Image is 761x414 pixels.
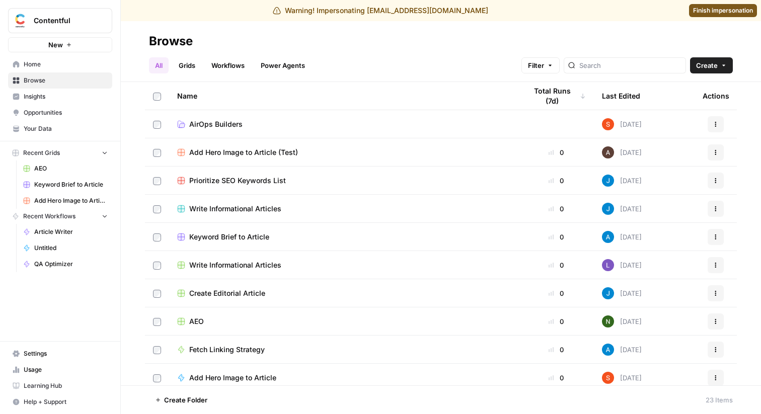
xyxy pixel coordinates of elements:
[602,287,642,299] div: [DATE]
[8,145,112,160] button: Recent Grids
[602,344,642,356] div: [DATE]
[34,260,108,269] span: QA Optimizer
[177,373,510,383] a: Add Hero Image to Article
[8,121,112,137] a: Your Data
[602,259,642,271] div: [DATE]
[526,232,586,242] div: 0
[34,227,108,236] span: Article Writer
[528,60,544,70] span: Filter
[19,177,112,193] a: Keyword Brief to Article
[602,118,614,130] img: yv3nx3zbcuav2mz1k6d1nmprofmt
[8,394,112,410] button: Help + Support
[34,243,108,253] span: Untitled
[177,82,510,110] div: Name
[24,124,108,133] span: Your Data
[8,346,112,362] a: Settings
[189,316,204,326] span: AEO
[24,365,108,374] span: Usage
[34,196,108,205] span: Add Hero Image to Article (Test)
[24,349,108,358] span: Settings
[689,4,757,17] a: Finish impersonation
[602,203,642,215] div: [DATE]
[34,16,95,26] span: Contentful
[526,204,586,214] div: 0
[526,147,586,157] div: 0
[177,232,510,242] a: Keyword Brief to Article
[177,260,510,270] a: Write Informational Articles
[602,372,642,384] div: [DATE]
[177,345,510,355] a: Fetch Linking Strategy
[19,240,112,256] a: Untitled
[255,57,311,73] a: Power Agents
[521,57,560,73] button: Filter
[177,288,510,298] a: Create Editorial Article
[526,260,586,270] div: 0
[189,119,243,129] span: AirOps Builders
[189,373,276,383] span: Add Hero Image to Article
[273,6,488,16] div: Warning! Impersonating [EMAIL_ADDRESS][DOMAIN_NAME]
[526,288,586,298] div: 0
[19,193,112,209] a: Add Hero Image to Article (Test)
[205,57,251,73] a: Workflows
[189,345,265,355] span: Fetch Linking Strategy
[526,373,586,383] div: 0
[602,287,614,299] img: z620ml7ie90s7uun3xptce9f0frp
[8,362,112,378] a: Usage
[149,33,193,49] div: Browse
[149,57,169,73] a: All
[189,288,265,298] span: Create Editorial Article
[12,12,30,30] img: Contentful Logo
[602,146,642,158] div: [DATE]
[602,315,614,327] img: g4o9tbhziz0738ibrok3k9f5ina6
[602,203,614,215] img: z620ml7ie90s7uun3xptce9f0frp
[19,224,112,240] a: Article Writer
[164,395,207,405] span: Create Folder
[189,176,286,186] span: Prioritize SEO Keywords List
[602,372,614,384] img: yv3nx3zbcuav2mz1k6d1nmprofmt
[177,147,510,157] a: Add Hero Image to Article (Test)
[8,72,112,89] a: Browse
[579,60,681,70] input: Search
[8,56,112,72] a: Home
[173,57,201,73] a: Grids
[602,118,642,130] div: [DATE]
[48,40,63,50] span: New
[602,146,614,158] img: kynk5as6aox2gudr7a51thgx0dy6
[526,316,586,326] div: 0
[24,397,108,406] span: Help + Support
[696,60,718,70] span: Create
[177,204,510,214] a: Write Informational Articles
[189,260,281,270] span: Write Informational Articles
[8,209,112,224] button: Recent Workflows
[34,180,108,189] span: Keyword Brief to Article
[8,89,112,105] a: Insights
[19,256,112,272] a: QA Optimizer
[24,108,108,117] span: Opportunities
[189,147,298,157] span: Add Hero Image to Article (Test)
[602,231,642,243] div: [DATE]
[24,381,108,390] span: Learning Hub
[34,164,108,173] span: AEO
[526,345,586,355] div: 0
[706,395,733,405] div: 23 Items
[177,316,510,326] a: AEO
[23,148,60,157] span: Recent Grids
[24,92,108,101] span: Insights
[526,82,586,110] div: Total Runs (7d)
[24,60,108,69] span: Home
[602,175,642,187] div: [DATE]
[602,344,614,356] img: o3cqybgnmipr355j8nz4zpq1mc6x
[602,175,614,187] img: z620ml7ie90s7uun3xptce9f0frp
[602,259,614,271] img: rn7sh892ioif0lo51687sih9ndqw
[526,176,586,186] div: 0
[8,378,112,394] a: Learning Hub
[149,392,213,408] button: Create Folder
[602,82,640,110] div: Last Edited
[24,76,108,85] span: Browse
[19,160,112,177] a: AEO
[177,176,510,186] a: Prioritize SEO Keywords List
[8,37,112,52] button: New
[703,82,729,110] div: Actions
[8,105,112,121] a: Opportunities
[189,204,281,214] span: Write Informational Articles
